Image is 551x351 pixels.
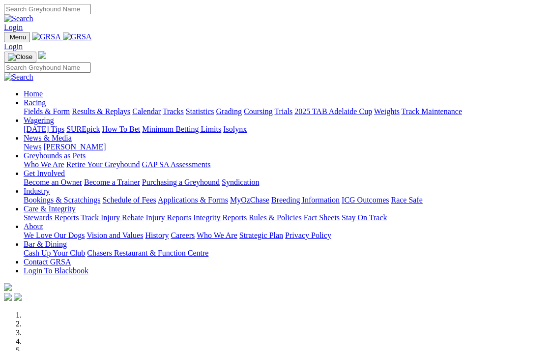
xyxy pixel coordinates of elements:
div: Greyhounds as Pets [24,160,547,169]
a: Careers [171,231,195,239]
a: Contact GRSA [24,258,71,266]
a: Tracks [163,107,184,116]
img: Search [4,73,33,82]
a: How To Bet [102,125,141,133]
img: Close [8,53,32,61]
img: Search [4,14,33,23]
div: About [24,231,547,240]
a: Injury Reports [145,213,191,222]
a: Get Involved [24,169,65,177]
a: Applications & Forms [158,196,228,204]
div: Get Involved [24,178,547,187]
a: Login [4,23,23,31]
div: Wagering [24,125,547,134]
a: Isolynx [223,125,247,133]
a: News & Media [24,134,72,142]
a: Trials [274,107,292,116]
a: Coursing [244,107,273,116]
a: Become a Trainer [84,178,140,186]
a: Wagering [24,116,54,124]
span: Menu [10,33,26,41]
a: Results & Replays [72,107,130,116]
a: Care & Integrity [24,205,76,213]
a: Become an Owner [24,178,82,186]
a: Stay On Track [342,213,387,222]
a: Rules & Policies [249,213,302,222]
a: Grading [216,107,242,116]
a: Who We Are [197,231,237,239]
a: Race Safe [391,196,422,204]
a: SUREpick [66,125,100,133]
a: Chasers Restaurant & Function Centre [87,249,208,257]
a: Track Maintenance [402,107,462,116]
a: Calendar [132,107,161,116]
a: Retire Your Greyhound [66,160,140,169]
a: Greyhounds as Pets [24,151,86,160]
a: ICG Outcomes [342,196,389,204]
a: Cash Up Your Club [24,249,85,257]
a: Industry [24,187,50,195]
a: Statistics [186,107,214,116]
a: Integrity Reports [193,213,247,222]
a: Stewards Reports [24,213,79,222]
a: Schedule of Fees [102,196,156,204]
a: Weights [374,107,400,116]
input: Search [4,62,91,73]
a: We Love Our Dogs [24,231,85,239]
a: About [24,222,43,231]
a: Minimum Betting Limits [142,125,221,133]
a: Bookings & Scratchings [24,196,100,204]
a: Breeding Information [271,196,340,204]
a: Strategic Plan [239,231,283,239]
a: Syndication [222,178,259,186]
a: History [145,231,169,239]
a: Racing [24,98,46,107]
a: News [24,143,41,151]
a: Vision and Values [87,231,143,239]
a: Fact Sheets [304,213,340,222]
div: Industry [24,196,547,205]
button: Toggle navigation [4,32,30,42]
input: Search [4,4,91,14]
button: Toggle navigation [4,52,36,62]
img: GRSA [32,32,61,41]
img: logo-grsa-white.png [38,51,46,59]
a: Bar & Dining [24,240,67,248]
a: [PERSON_NAME] [43,143,106,151]
a: Privacy Policy [285,231,331,239]
a: Purchasing a Greyhound [142,178,220,186]
a: Track Injury Rebate [81,213,144,222]
a: Home [24,89,43,98]
a: MyOzChase [230,196,269,204]
div: Bar & Dining [24,249,547,258]
a: Who We Are [24,160,64,169]
img: logo-grsa-white.png [4,283,12,291]
div: News & Media [24,143,547,151]
img: twitter.svg [14,293,22,301]
img: facebook.svg [4,293,12,301]
a: 2025 TAB Adelaide Cup [294,107,372,116]
a: [DATE] Tips [24,125,64,133]
a: Fields & Form [24,107,70,116]
img: GRSA [63,32,92,41]
div: Care & Integrity [24,213,547,222]
a: Login To Blackbook [24,266,88,275]
a: GAP SA Assessments [142,160,211,169]
div: Racing [24,107,547,116]
a: Login [4,42,23,51]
